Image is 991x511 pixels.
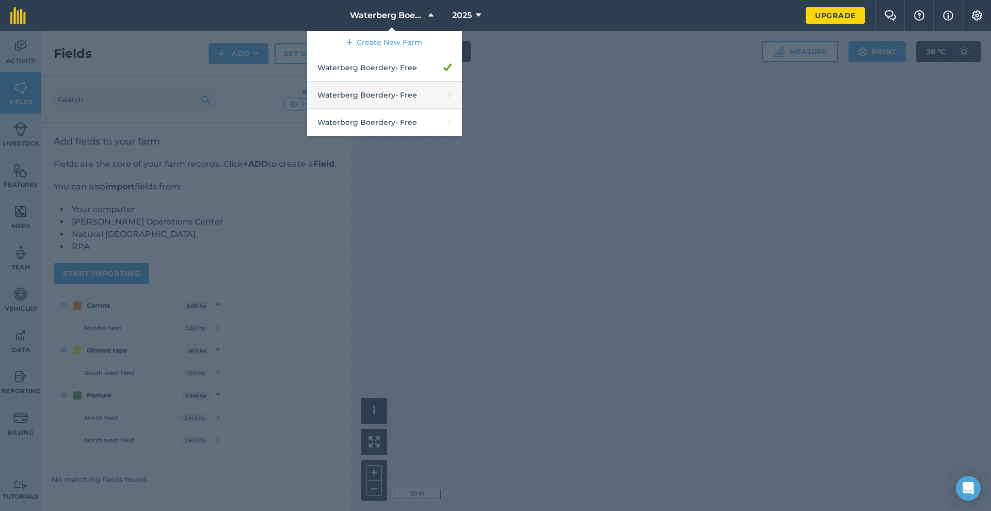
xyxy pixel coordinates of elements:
[307,54,462,82] a: Waterberg Boerdery- Free
[884,10,897,21] img: Two speech bubbles overlapping with the left bubble in the forefront
[913,10,925,21] img: A question mark icon
[971,10,983,21] img: A cog icon
[956,476,981,501] div: Open Intercom Messenger
[10,7,26,24] img: fieldmargin Logo
[452,9,472,22] span: 2025
[943,9,953,22] img: svg+xml;base64,PHN2ZyB4bWxucz0iaHR0cDovL3d3dy53My5vcmcvMjAwMC9zdmciIHdpZHRoPSIxNyIgaGVpZ2h0PSIxNy...
[806,7,865,24] a: Upgrade
[307,31,462,54] a: Create New Farm
[350,9,424,22] span: Waterberg Boerdery
[307,109,462,136] a: Waterberg Boerdery- Free
[307,82,462,109] a: Waterberg Boerdery- Free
